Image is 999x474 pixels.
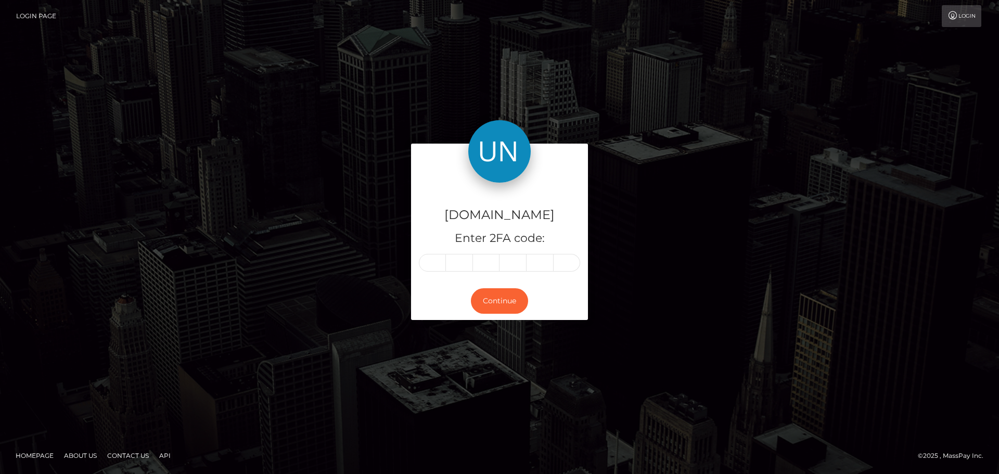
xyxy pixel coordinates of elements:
[16,5,56,27] a: Login Page
[60,447,101,464] a: About Us
[918,450,991,462] div: © 2025 , MassPay Inc.
[11,447,58,464] a: Homepage
[942,5,981,27] a: Login
[419,206,580,224] h4: [DOMAIN_NAME]
[155,447,175,464] a: API
[419,230,580,247] h5: Enter 2FA code:
[471,288,528,314] button: Continue
[468,120,531,183] img: Unlockt.me
[103,447,153,464] a: Contact Us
